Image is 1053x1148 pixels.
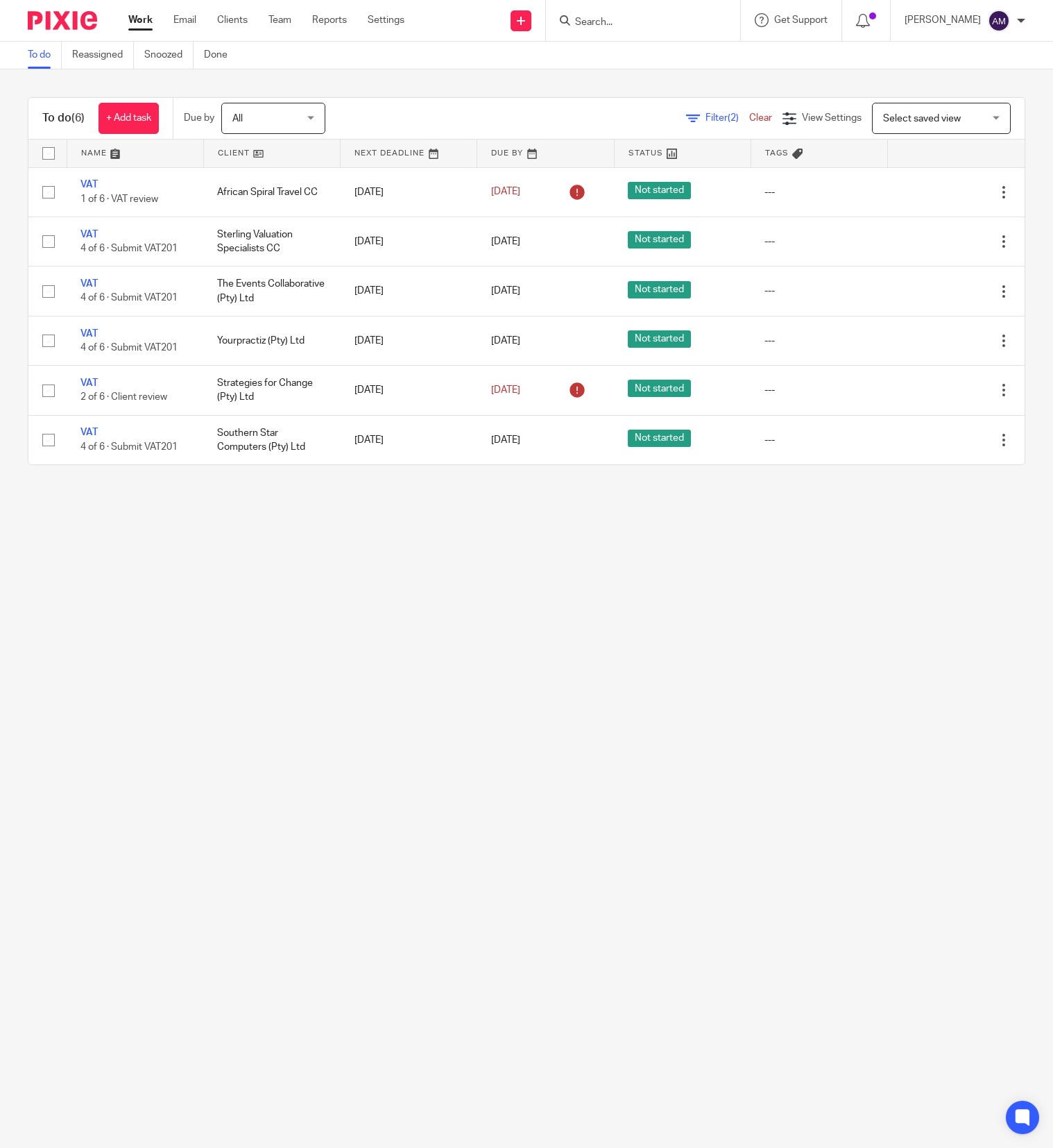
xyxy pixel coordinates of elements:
[80,180,98,189] a: VAT
[491,286,520,296] span: [DATE]
[80,378,98,388] a: VAT
[341,217,477,266] td: [DATE]
[628,430,691,447] span: Not started
[203,366,340,415] td: Strategies for Change (Pty) Ltd
[80,194,158,204] span: 1 of 6 · VAT review
[905,13,981,27] p: [PERSON_NAME]
[72,42,134,69] a: Reassigned
[628,330,691,348] span: Not started
[764,284,873,298] div: ---
[204,42,238,69] a: Done
[203,316,340,365] td: Yourpractiz (Pty) Ltd
[341,267,477,316] td: [DATE]
[883,114,961,124] span: Select saved view
[80,428,98,437] a: VAT
[28,42,62,69] a: To do
[802,113,862,123] span: View Settings
[128,13,153,27] a: Work
[71,112,85,124] span: (6)
[99,103,159,134] a: + Add task
[774,15,828,25] span: Get Support
[341,415,477,464] td: [DATE]
[80,393,167,403] span: 2 of 6 · Client review
[80,343,178,353] span: 4 of 6 · Submit VAT201
[80,244,178,253] span: 4 of 6 · Submit VAT201
[491,187,520,197] span: [DATE]
[341,167,477,217] td: [DATE]
[268,13,291,27] a: Team
[749,113,772,123] a: Clear
[628,281,691,298] span: Not started
[203,167,340,217] td: African Spiral Travel CC
[764,334,873,348] div: ---
[144,42,194,69] a: Snoozed
[184,111,214,125] p: Due by
[203,217,340,266] td: Sterling Valuation Specialists CC
[764,185,873,199] div: ---
[705,113,749,123] span: Filter
[28,11,97,30] img: Pixie
[203,415,340,464] td: Southern Star Computers (Pty) Ltd
[764,433,873,447] div: ---
[80,230,98,239] a: VAT
[764,383,873,397] div: ---
[217,13,248,27] a: Clients
[341,316,477,365] td: [DATE]
[491,385,520,395] span: [DATE]
[80,329,98,339] a: VAT
[728,113,739,123] span: (2)
[341,366,477,415] td: [DATE]
[491,336,520,346] span: [DATE]
[203,267,340,316] td: The Events Collaborative (Pty) Ltd
[628,231,691,248] span: Not started
[173,13,196,27] a: Email
[988,10,1010,32] img: svg%3E
[491,237,520,246] span: [DATE]
[312,13,347,27] a: Reports
[80,279,98,289] a: VAT
[764,235,873,248] div: ---
[368,13,404,27] a: Settings
[574,17,699,29] input: Search
[232,114,243,124] span: All
[765,149,789,157] span: Tags
[80,442,178,452] span: 4 of 6 · Submit VAT201
[628,380,691,397] span: Not started
[80,294,178,303] span: 4 of 6 · Submit VAT201
[628,182,691,199] span: Not started
[42,111,85,126] h1: To do
[491,435,520,445] span: [DATE]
